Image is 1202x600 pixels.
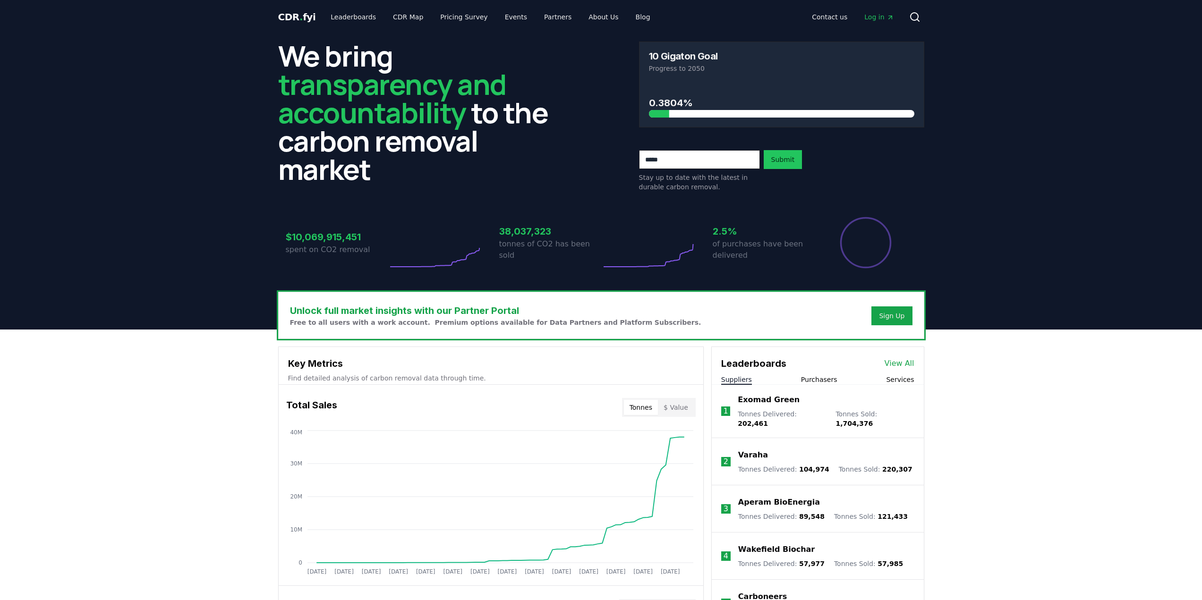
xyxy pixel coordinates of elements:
[323,8,657,25] nav: Main
[738,420,768,427] span: 202,461
[290,526,302,533] tspan: 10M
[290,493,302,500] tspan: 20M
[286,244,388,255] p: spent on CO2 removal
[834,512,908,521] p: Tonnes Sold :
[738,544,815,555] a: Wakefield Biochar
[278,42,563,183] h2: We bring to the carbon removal market
[839,465,912,474] p: Tonnes Sold :
[835,409,914,428] p: Tonnes Sold :
[839,216,892,269] div: Percentage of sales delivered
[857,8,901,25] a: Log in
[361,568,381,575] tspan: [DATE]
[878,560,903,567] span: 57,985
[738,394,800,406] a: Exomad Green
[649,64,914,73] p: Progress to 2050
[649,96,914,110] h3: 0.3804%
[738,512,825,521] p: Tonnes Delivered :
[804,8,855,25] a: Contact us
[864,12,894,22] span: Log in
[738,497,820,508] a: Aperam BioEnergia
[882,465,912,473] span: 220,307
[278,65,506,132] span: transparency and accountability
[713,224,815,238] h3: 2.5%
[290,460,302,467] tspan: 30M
[721,375,752,384] button: Suppliers
[525,568,544,575] tspan: [DATE]
[724,550,728,562] p: 4
[433,8,495,25] a: Pricing Survey
[416,568,435,575] tspan: [DATE]
[879,311,904,321] a: Sign Up
[721,356,786,371] h3: Leaderboards
[724,456,728,467] p: 2
[288,356,694,371] h3: Key Metrics
[804,8,901,25] nav: Main
[835,420,873,427] span: 1,704,376
[799,513,825,520] span: 89,548
[658,400,694,415] button: $ Value
[628,8,658,25] a: Blog
[499,238,601,261] p: tonnes of CO2 has been sold
[385,8,431,25] a: CDR Map
[871,306,912,325] button: Sign Up
[885,358,914,369] a: View All
[323,8,384,25] a: Leaderboards
[886,375,914,384] button: Services
[738,409,826,428] p: Tonnes Delivered :
[660,568,680,575] tspan: [DATE]
[639,173,760,192] p: Stay up to date with the latest in durable carbon removal.
[624,400,658,415] button: Tonnes
[713,238,815,261] p: of purchases have been delivered
[389,568,408,575] tspan: [DATE]
[878,513,908,520] span: 121,433
[286,398,337,417] h3: Total Sales
[286,230,388,244] h3: $10,069,915,451
[278,10,316,24] a: CDR.fyi
[470,568,490,575] tspan: [DATE]
[288,373,694,383] p: Find detailed analysis of carbon removal data through time.
[307,568,326,575] tspan: [DATE]
[290,429,302,436] tspan: 40M
[723,406,728,417] p: 1
[738,449,768,461] a: Varaha
[581,8,626,25] a: About Us
[299,11,303,23] span: .
[537,8,579,25] a: Partners
[738,559,825,568] p: Tonnes Delivered :
[278,11,316,23] span: CDR fyi
[738,465,829,474] p: Tonnes Delivered :
[834,559,903,568] p: Tonnes Sold :
[497,568,517,575] tspan: [DATE]
[799,560,825,567] span: 57,977
[499,224,601,238] h3: 38,037,323
[290,318,701,327] p: Free to all users with a work account. Premium options available for Data Partners and Platform S...
[334,568,354,575] tspan: [DATE]
[633,568,653,575] tspan: [DATE]
[724,503,728,515] p: 3
[649,51,718,61] h3: 10 Gigaton Goal
[443,568,462,575] tspan: [DATE]
[497,8,535,25] a: Events
[552,568,571,575] tspan: [DATE]
[579,568,598,575] tspan: [DATE]
[801,375,837,384] button: Purchasers
[799,465,829,473] span: 104,974
[298,559,302,566] tspan: 0
[290,304,701,318] h3: Unlock full market insights with our Partner Portal
[606,568,625,575] tspan: [DATE]
[764,150,802,169] button: Submit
